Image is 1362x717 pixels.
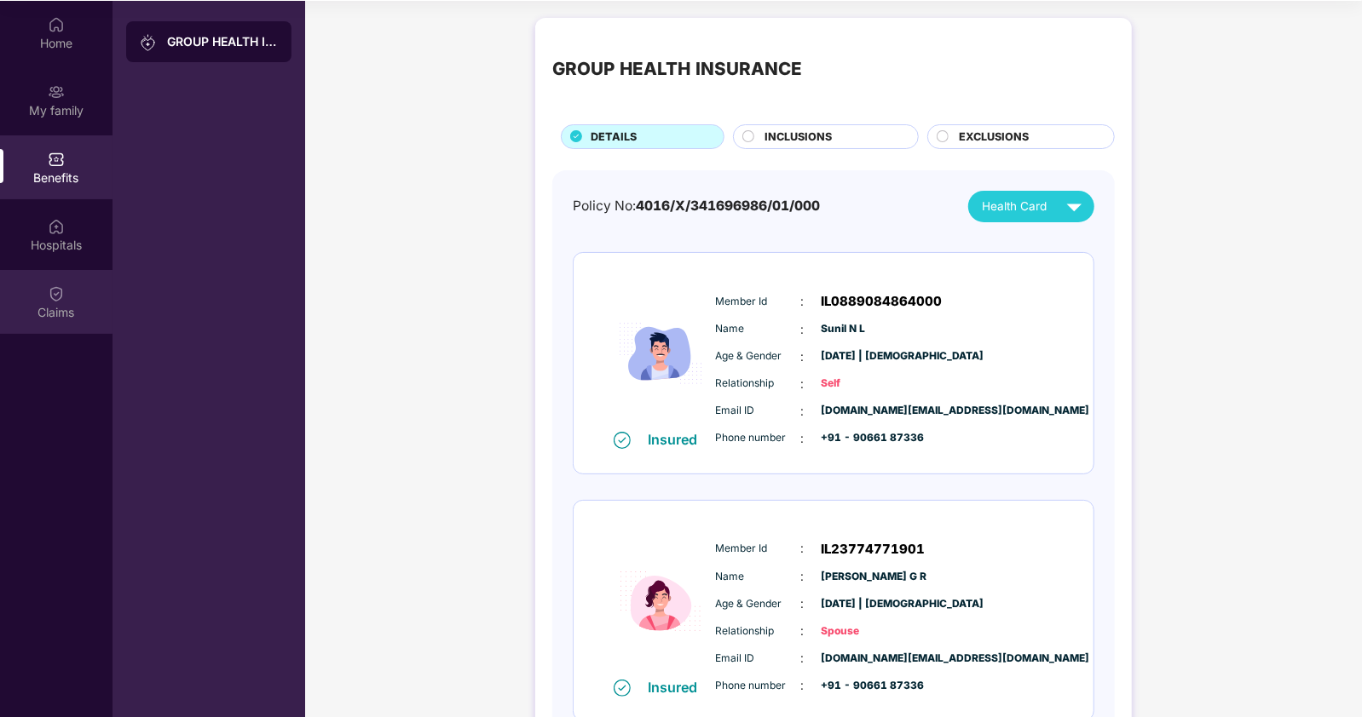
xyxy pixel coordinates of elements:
[822,430,907,446] span: +91 - 90661 87336
[716,294,801,310] span: Member Id
[614,432,631,449] img: svg+xml;base64,PHN2ZyB4bWxucz0iaHR0cDovL3d3dy53My5vcmcvMjAwMC9zdmciIHdpZHRoPSIxNiIgaGVpZ2h0PSIxNi...
[801,676,805,695] span: :
[822,596,907,612] span: [DATE] | [DEMOGRAPHIC_DATA]
[801,539,805,558] span: :
[636,198,820,214] span: 4016/X/341696986/01/000
[591,129,637,146] span: DETAILS
[822,376,907,392] span: Self
[140,34,157,51] img: svg+xml;base64,PHN2ZyB3aWR0aD0iMjAiIGhlaWdodD0iMjAiIHZpZXdCb3g9IjAgMCAyMCAyMCIgZmlsbD0ibm9uZSIgeG...
[801,622,805,640] span: :
[822,678,907,694] span: +91 - 90661 87336
[822,569,907,585] span: [PERSON_NAME] G R
[968,191,1094,222] button: Health Card
[716,348,801,364] span: Age & Gender
[716,430,801,446] span: Phone number
[822,651,907,667] span: [DOMAIN_NAME][EMAIL_ADDRESS][DOMAIN_NAME]
[982,198,1047,215] span: Health Card
[167,33,278,50] div: GROUP HEALTH INSURANCE
[822,539,926,559] span: IL23774771901
[716,596,801,612] span: Age & Gender
[716,376,801,392] span: Relationship
[801,429,805,448] span: :
[716,623,801,640] span: Relationship
[822,623,907,640] span: Spouse
[822,348,907,364] span: [DATE] | [DEMOGRAPHIC_DATA]
[801,649,805,668] span: :
[801,375,805,393] span: :
[765,129,833,146] span: INCLUSIONS
[573,196,820,217] div: Policy No:
[801,594,805,613] span: :
[48,16,65,33] img: svg+xml;base64,PHN2ZyBpZD0iSG9tZSIgeG1sbnM9Imh0dHA6Ly93d3cudzMub3JnLzIwMDAvc3ZnIiB3aWR0aD0iMjAiIG...
[716,678,801,694] span: Phone number
[716,321,801,337] span: Name
[801,567,805,586] span: :
[716,569,801,585] span: Name
[609,525,712,678] img: icon
[648,431,707,448] div: Insured
[1059,192,1089,221] img: svg+xml;base64,PHN2ZyB4bWxucz0iaHR0cDovL3d3dy53My5vcmcvMjAwMC9zdmciIHZpZXdCb3g9IjAgMCAyNCAyNCIgd2...
[716,541,801,557] span: Member Id
[801,347,805,366] span: :
[648,679,707,696] div: Insured
[614,680,631,697] img: svg+xml;base64,PHN2ZyB4bWxucz0iaHR0cDovL3d3dy53My5vcmcvMjAwMC9zdmciIHdpZHRoPSIxNiIgaGVpZ2h0PSIxNi...
[48,285,65,302] img: svg+xml;base64,PHN2ZyBpZD0iQ2xhaW0iIHhtbG5zPSJodHRwOi8vd3d3LnczLm9yZy8yMDAwL3N2ZyIgd2lkdGg9IjIwIi...
[822,321,907,337] span: Sunil N L
[801,402,805,421] span: :
[716,651,801,667] span: Email ID
[822,403,907,419] span: [DOMAIN_NAME][EMAIL_ADDRESS][DOMAIN_NAME]
[959,129,1029,146] span: EXCLUSIONS
[48,83,65,100] img: svg+xml;base64,PHN2ZyB3aWR0aD0iMjAiIGhlaWdodD0iMjAiIHZpZXdCb3g9IjAgMCAyMCAyMCIgZmlsbD0ibm9uZSIgeG...
[48,218,65,235] img: svg+xml;base64,PHN2ZyBpZD0iSG9zcGl0YWxzIiB4bWxucz0iaHR0cDovL3d3dy53My5vcmcvMjAwMC9zdmciIHdpZHRoPS...
[801,320,805,339] span: :
[609,277,712,430] img: icon
[48,151,65,168] img: svg+xml;base64,PHN2ZyBpZD0iQmVuZWZpdHMiIHhtbG5zPSJodHRwOi8vd3d3LnczLm9yZy8yMDAwL3N2ZyIgd2lkdGg9Ij...
[822,291,943,312] span: IL0889084864000
[552,55,802,83] div: GROUP HEALTH INSURANCE
[716,403,801,419] span: Email ID
[801,292,805,311] span: :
